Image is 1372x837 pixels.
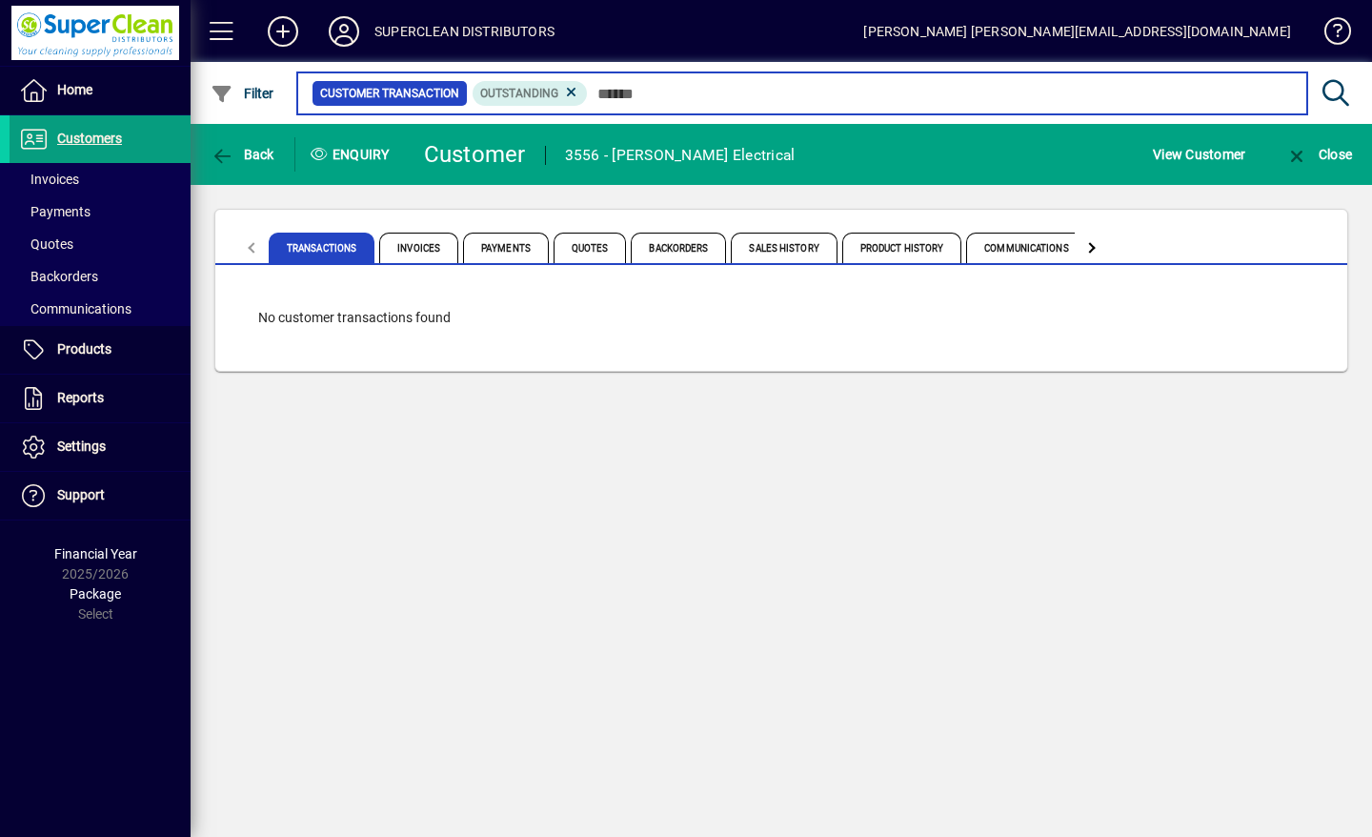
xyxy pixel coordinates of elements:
[70,586,121,602] span: Package
[463,233,549,263] span: Payments
[57,439,106,454] span: Settings
[19,269,98,284] span: Backorders
[206,76,279,111] button: Filter
[10,472,191,520] a: Support
[252,14,313,49] button: Add
[57,131,122,146] span: Customers
[10,228,191,260] a: Quotes
[424,139,526,170] div: Customer
[10,260,191,293] a: Backorders
[1285,147,1352,162] span: Close
[1265,137,1372,172] app-page-header-button: Close enquiry
[19,172,79,187] span: Invoices
[374,16,555,47] div: SUPERCLEAN DISTRIBUTORS
[10,163,191,195] a: Invoices
[1153,139,1245,170] span: View Customer
[731,233,837,263] span: Sales History
[19,204,91,219] span: Payments
[211,86,274,101] span: Filter
[1310,4,1348,66] a: Knowledge Base
[211,147,274,162] span: Back
[19,301,131,316] span: Communications
[313,14,374,49] button: Profile
[379,233,458,263] span: Invoices
[320,84,459,103] span: Customer Transaction
[966,233,1086,263] span: Communications
[10,67,191,114] a: Home
[239,289,1323,347] div: No customer transactions found
[10,293,191,325] a: Communications
[57,487,105,502] span: Support
[206,137,279,172] button: Back
[1148,137,1250,172] button: View Customer
[842,233,962,263] span: Product History
[554,233,627,263] span: Quotes
[480,87,558,100] span: Outstanding
[54,546,137,561] span: Financial Year
[10,423,191,471] a: Settings
[1281,137,1357,172] button: Close
[269,233,374,263] span: Transactions
[10,375,191,422] a: Reports
[565,140,796,171] div: 3556 - [PERSON_NAME] Electrical
[863,16,1291,47] div: [PERSON_NAME] [PERSON_NAME][EMAIL_ADDRESS][DOMAIN_NAME]
[295,139,410,170] div: Enquiry
[57,341,111,357] span: Products
[631,233,726,263] span: Backorders
[10,195,191,228] a: Payments
[19,236,73,252] span: Quotes
[191,137,295,172] app-page-header-button: Back
[473,81,588,106] mat-chip: Outstanding Status: Outstanding
[10,326,191,374] a: Products
[57,82,92,97] span: Home
[57,390,104,405] span: Reports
